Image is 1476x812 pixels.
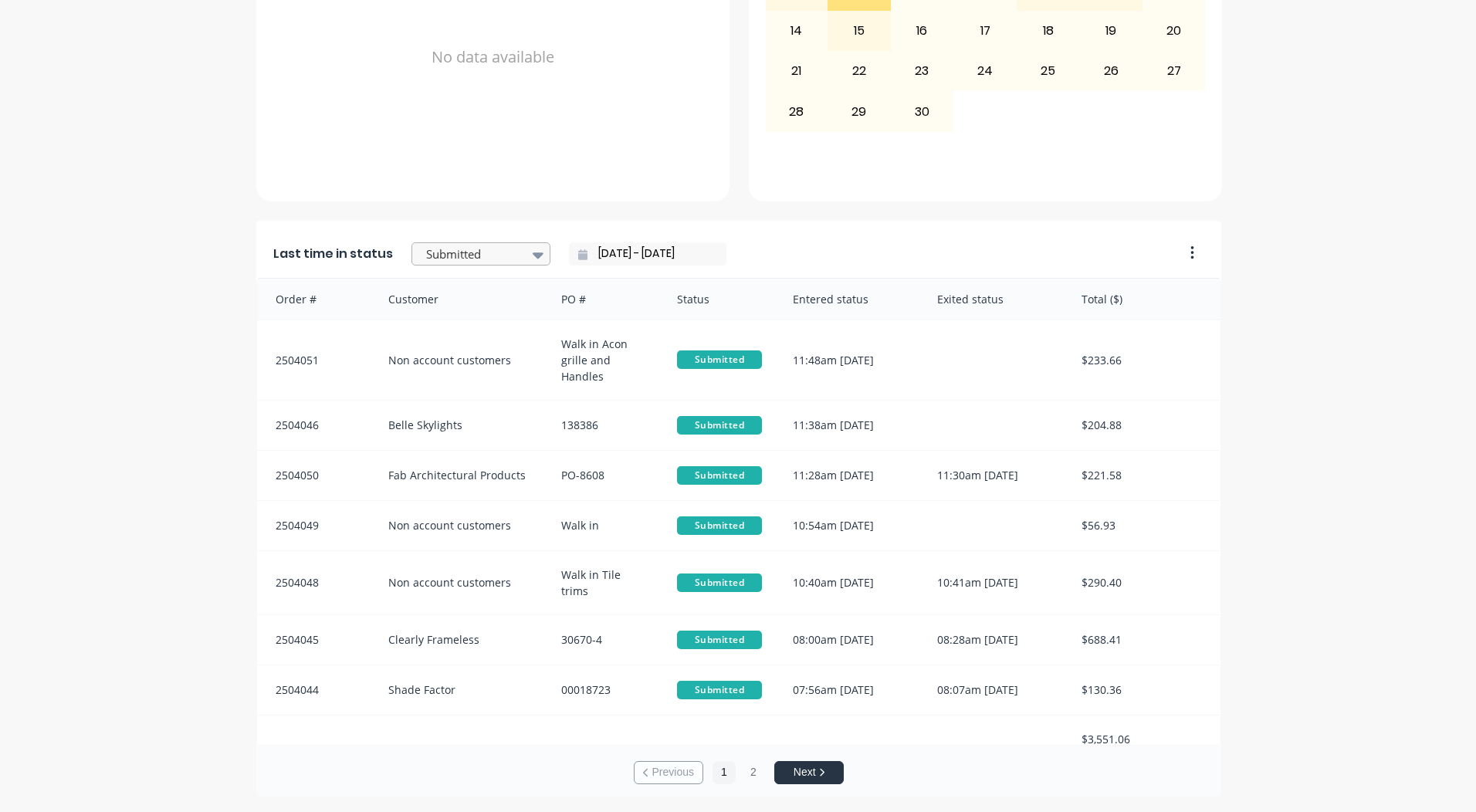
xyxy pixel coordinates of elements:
div: PO # [546,279,662,320]
div: 17 [954,12,1016,50]
div: 2504045 [257,615,373,665]
div: 138386 [546,401,662,450]
div: 26 [1080,52,1142,90]
div: Fab Architectural Products [373,451,547,500]
div: $204.88 [1066,401,1220,450]
div: Customer [373,279,547,320]
button: 1 [713,761,736,784]
div: $130.36 [1066,665,1220,715]
div: Belle Skylights [373,401,547,450]
div: $56.93 [1066,501,1220,550]
div: 10:54am [DATE] [777,501,922,550]
div: $221.58 [1066,451,1220,500]
div: $233.66 [1066,320,1220,400]
div: 2504048 [257,551,373,614]
div: 2504050 [257,451,373,500]
span: Submitted [677,350,762,369]
div: Walk in Tile trims [546,551,662,614]
span: Submitted [677,573,762,592]
div: Status [662,279,777,320]
div: Non account customers [373,501,547,550]
div: 24 [954,52,1016,90]
div: 16 [892,12,953,50]
span: Submitted [677,516,762,535]
div: 30 [892,92,953,130]
div: PO-8608 [546,451,662,500]
div: Non account customers [373,320,547,400]
div: 23 [892,52,953,90]
span: Last time in status [273,245,393,263]
div: 00018723 [546,665,662,715]
div: 07:56am [DATE] [777,665,922,715]
div: 25 [1017,52,1079,90]
div: 2504046 [257,401,373,450]
div: 18 [1017,12,1079,50]
button: Next [774,761,844,784]
div: Total ($) [1066,279,1220,320]
div: $290.40 [1066,551,1220,614]
div: 11:38am [DATE] [777,401,922,450]
div: 11:48am [DATE] [777,320,922,400]
span: Submitted [677,416,762,435]
div: 30670-4 [546,615,662,665]
button: Previous [634,761,703,784]
div: 11:30am [DATE] [922,451,1066,500]
div: Clearly Frameless [373,615,547,665]
div: 10:40am [DATE] [777,551,922,614]
div: Walk in [546,501,662,550]
div: $688.41 [1066,615,1220,665]
div: 2504044 [257,665,373,715]
div: 29 [828,92,890,130]
input: Filter by date [587,242,720,266]
div: 21 [766,52,828,90]
div: Shade Factor [373,665,547,715]
div: 10:41am [DATE] [922,551,1066,614]
div: 08:07am [DATE] [922,665,1066,715]
span: Submitted [677,681,762,699]
div: 2504049 [257,501,373,550]
div: 20 [1143,12,1205,50]
span: Submitted [677,466,762,485]
div: 11:28am [DATE] [777,451,922,500]
div: $3,551.06 [1066,716,1220,763]
div: 08:00am [DATE] [777,615,922,665]
div: 22 [828,52,890,90]
div: Exited status [922,279,1066,320]
div: 27 [1143,52,1205,90]
span: Submitted [677,631,762,649]
div: 19 [1080,12,1142,50]
div: 2504051 [257,320,373,400]
div: Entered status [777,279,922,320]
div: 28 [766,92,828,130]
div: Walk in Acon grille and Handles [546,320,662,400]
div: 15 [828,12,890,50]
div: Non account customers [373,551,547,614]
div: Order # [257,279,373,320]
div: 14 [766,12,828,50]
button: 2 [742,761,765,784]
div: 08:28am [DATE] [922,615,1066,665]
